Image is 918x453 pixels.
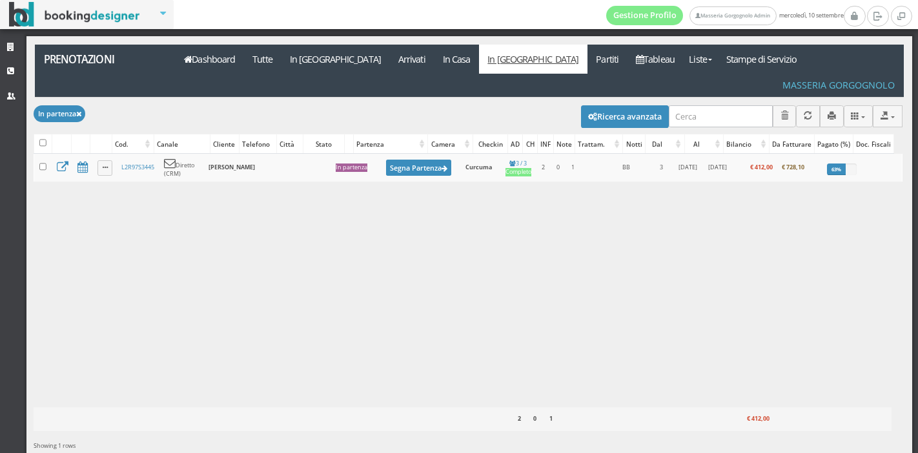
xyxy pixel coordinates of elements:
div: Dal [646,135,684,153]
div: Al [685,135,723,153]
h4: Masseria Gorgognolo [782,79,895,90]
div: Notti [623,135,644,153]
td: [DATE] [672,154,703,182]
a: Dashboard [176,45,244,74]
div: Cod. [112,135,153,153]
button: Ricerca avanzata [581,105,669,127]
div: Partenza [354,135,427,153]
a: Partiti [587,45,627,74]
b: 2 [518,414,521,423]
b: Curcuma [465,163,492,171]
span: mercoledì, 10 settembre [606,6,844,25]
div: Completo [505,168,531,176]
td: 0 [551,154,565,182]
button: Aggiorna [796,105,820,127]
b: € 728,10 [782,163,804,171]
input: Cerca [669,105,773,127]
div: Doc. Fiscali [853,135,893,153]
div: Camera [428,135,472,153]
a: Liste [683,45,717,74]
div: AD [508,135,522,153]
a: Stampe di Servizio [718,45,806,74]
b: 1 [549,414,553,423]
div: Bilancio [724,135,769,153]
div: Pagato (%) [815,135,853,153]
td: [DATE] [704,154,731,182]
a: Prenotazioni [35,45,168,74]
button: Export [873,105,903,127]
b: € 412,00 [750,163,773,171]
a: Tutte [244,45,281,74]
a: 3 / 3Completo [505,159,531,176]
div: Stato [303,135,344,153]
button: Segna Partenza [386,160,452,176]
div: Checkin [473,135,508,153]
td: BB [602,154,650,182]
div: Cliente [210,135,239,153]
td: 2 [536,154,551,182]
div: Città [277,135,303,153]
a: In [GEOGRAPHIC_DATA] [281,45,389,74]
div: Trattam. [575,135,622,153]
a: Gestione Profilo [606,6,684,25]
a: Tableau [627,45,684,74]
button: In partenza [34,105,85,121]
td: 3 [650,154,672,182]
div: € 412,00 [726,411,772,428]
a: Arrivati [389,45,434,74]
div: Note [554,135,575,153]
span: Showing 1 rows [34,441,76,450]
div: Canale [154,135,210,153]
a: Masseria Gorgognolo Admin [689,6,776,25]
img: BookingDesigner.com [9,2,140,27]
a: In Casa [434,45,479,74]
div: Da Fatturare [770,135,814,153]
td: Diretto (CRM) [159,154,204,182]
div: INF [538,135,553,153]
div: CH [523,135,537,153]
div: Telefono [240,135,276,153]
div: In partenza [336,163,367,172]
a: In [GEOGRAPHIC_DATA] [479,45,587,74]
a: L2R97S3445 [121,163,154,171]
b: [PERSON_NAME] [209,163,255,171]
div: 63% [827,163,846,175]
td: 1 [565,154,581,182]
b: 0 [533,414,536,423]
